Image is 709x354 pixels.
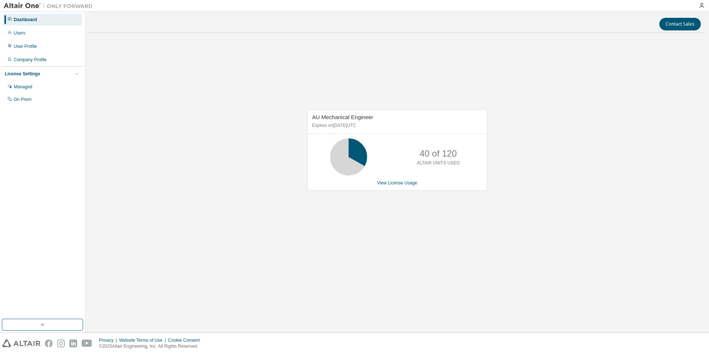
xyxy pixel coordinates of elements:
[69,340,77,347] img: linkedin.svg
[5,71,40,77] div: License Settings
[14,84,32,90] div: Managed
[82,340,92,347] img: youtube.svg
[4,2,96,10] img: Altair One
[420,147,457,160] p: 40 of 120
[168,337,204,343] div: Cookie Consent
[14,57,47,63] div: Company Profile
[312,114,373,120] span: AU Mechanical Engineer
[14,30,25,36] div: Users
[119,337,168,343] div: Website Terms of Use
[659,18,701,30] button: Contact Sales
[312,122,481,129] p: Expires on [DATE] UTC
[377,180,418,186] a: View License Usage
[99,343,204,350] p: © 2025 Altair Engineering, Inc. All Rights Reserved.
[45,340,53,347] img: facebook.svg
[14,43,37,49] div: User Profile
[14,96,32,102] div: On Prem
[2,340,40,347] img: altair_logo.svg
[57,340,65,347] img: instagram.svg
[417,160,460,166] p: ALTAIR UNITS USED
[99,337,119,343] div: Privacy
[14,17,37,23] div: Dashboard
